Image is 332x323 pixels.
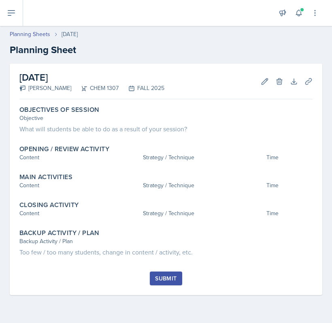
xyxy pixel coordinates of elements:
[19,201,79,209] label: Closing Activity
[266,209,313,218] div: Time
[19,124,313,134] div: What will students be able to do as a result of your session?
[19,145,109,153] label: Opening / Review Activity
[19,153,140,162] div: Content
[19,106,99,114] label: Objectives of Session
[10,30,50,39] a: Planning Sheets
[119,84,164,92] div: FALL 2025
[155,275,177,282] div: Submit
[62,30,78,39] div: [DATE]
[266,181,313,190] div: Time
[71,84,119,92] div: CHEM 1307
[19,114,313,122] div: Objective
[143,181,263,190] div: Strategy / Technique
[143,209,263,218] div: Strategy / Technique
[19,173,72,181] label: Main Activities
[143,153,263,162] div: Strategy / Technique
[150,272,182,285] button: Submit
[19,247,313,257] div: Too few / too many students, change in content / activity, etc.
[10,43,322,57] h2: Planning Sheet
[19,237,313,246] div: Backup Activity / Plan
[19,84,71,92] div: [PERSON_NAME]
[19,209,140,218] div: Content
[19,181,140,190] div: Content
[19,70,164,85] h2: [DATE]
[266,153,313,162] div: Time
[19,229,100,237] label: Backup Activity / Plan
